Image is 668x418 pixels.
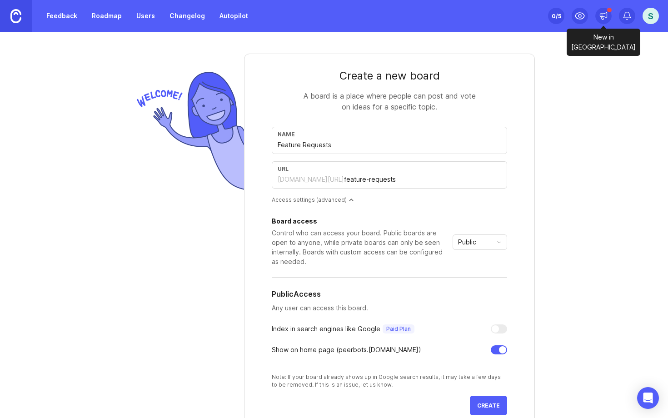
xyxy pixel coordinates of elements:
[272,228,449,266] div: Control who can access your board. Public boards are open to anyone, while private boards can onl...
[477,402,500,409] span: Create
[278,140,501,150] input: Feature Requests
[214,8,254,24] a: Autopilot
[380,324,414,333] a: Paid Plan
[164,8,210,24] a: Changelog
[548,8,564,24] button: 0/5
[133,68,244,194] img: welcome-img-178bf9fb836d0a1529256ffe415d7085.png
[272,69,507,83] div: Create a new board
[278,175,344,184] div: [DOMAIN_NAME][URL]
[131,8,160,24] a: Users
[458,237,476,247] span: Public
[272,218,449,224] div: Board access
[272,373,507,388] div: Note: If your board already shows up in Google search results, it may take a few days to be remov...
[552,10,561,22] div: 0 /5
[643,8,659,24] button: S
[10,9,21,23] img: Canny Home
[272,289,321,299] h5: Public Access
[41,8,83,24] a: Feedback
[86,8,127,24] a: Roadmap
[567,29,640,56] div: New in [GEOGRAPHIC_DATA]
[344,174,501,184] input: feature-requests
[272,196,507,204] div: Access settings (advanced)
[278,165,501,172] div: url
[272,345,421,355] div: Show on home page ( peerbots .[DOMAIN_NAME])
[386,325,411,333] p: Paid Plan
[470,396,507,415] button: Create
[637,387,659,409] div: Open Intercom Messenger
[299,90,480,112] div: A board is a place where people can post and vote on ideas for a specific topic.
[453,234,507,250] div: toggle menu
[492,239,507,246] svg: toggle icon
[272,324,414,334] div: Index in search engines like Google
[272,303,507,313] p: Any user can access this board.
[278,131,501,138] div: Name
